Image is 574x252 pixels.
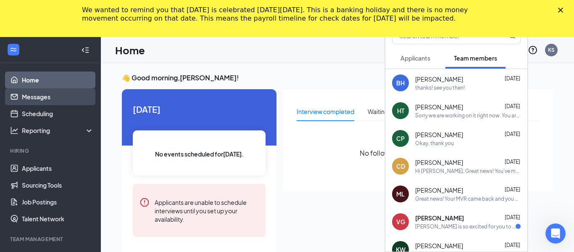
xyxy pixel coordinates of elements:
div: Hi [PERSON_NAME], Great news! You've moved on to the next stage of the application. We have a few... [415,167,521,175]
div: BH [396,79,405,87]
div: Great news! Your MVR came back and you are good to go! Have you gotten your license in the mail yet? [415,195,521,202]
span: [DATE] [505,103,520,109]
a: Scheduling [22,105,94,122]
span: No events scheduled for [DATE] . [155,149,244,159]
div: Applicants are unable to schedule interviews until you set up your availability. [155,197,259,223]
span: [DATE] [505,131,520,137]
span: [DATE] [505,159,520,165]
span: No follow-up needed at the moment [360,148,477,158]
span: [PERSON_NAME] [415,130,463,139]
div: HT [397,106,404,115]
svg: Analysis [10,126,18,135]
span: Applicants [400,54,430,62]
div: Okay, thank you [415,140,454,147]
iframe: Intercom live chat [545,223,566,244]
span: [DATE] [133,103,266,116]
div: Close [558,8,566,13]
h1: Home [115,43,145,57]
h3: 👋 Good morning, [PERSON_NAME] ! [122,73,553,82]
span: [PERSON_NAME] [415,214,464,222]
svg: Error [140,197,150,207]
span: [PERSON_NAME] [415,186,463,194]
div: Interview completed [297,107,354,116]
span: [PERSON_NAME] [415,75,463,83]
div: thanks! see you then! [415,84,465,91]
span: [PERSON_NAME] [415,103,463,111]
a: Messages [22,88,94,105]
div: [PERSON_NAME] is so excited for you to join our team! Do you know anyone else who might be intere... [415,223,516,230]
div: CD [396,162,405,170]
div: Team Management [10,236,92,243]
svg: Collapse [81,46,90,54]
a: Applicants [22,160,94,177]
svg: WorkstreamLogo [9,45,18,54]
span: [PERSON_NAME] [415,241,463,250]
span: [DATE] [505,242,520,248]
span: [PERSON_NAME] [415,158,463,167]
div: Hiring [10,147,92,154]
span: [DATE] [505,186,520,193]
div: Waiting for an interview [368,107,431,116]
div: KS [548,46,555,53]
span: [DATE] [505,75,520,82]
div: CP [396,134,405,143]
a: Job Postings [22,194,94,210]
span: [DATE] [505,214,520,220]
a: Sourcing Tools [22,177,94,194]
span: Team members [454,54,497,62]
div: ML [396,190,405,198]
div: Reporting [22,126,94,135]
div: Sorry we are working on it right now. You are scheduled [DATE] 5-9, [DATE] 4-9 and [DATE] 4-8:30 [415,112,521,119]
div: We wanted to remind you that [DATE] is celebrated [DATE][DATE]. This is a banking holiday and the... [82,6,479,23]
div: VG [396,218,405,226]
svg: QuestionInfo [528,45,538,55]
a: Talent Network [22,210,94,227]
a: Home [22,72,94,88]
